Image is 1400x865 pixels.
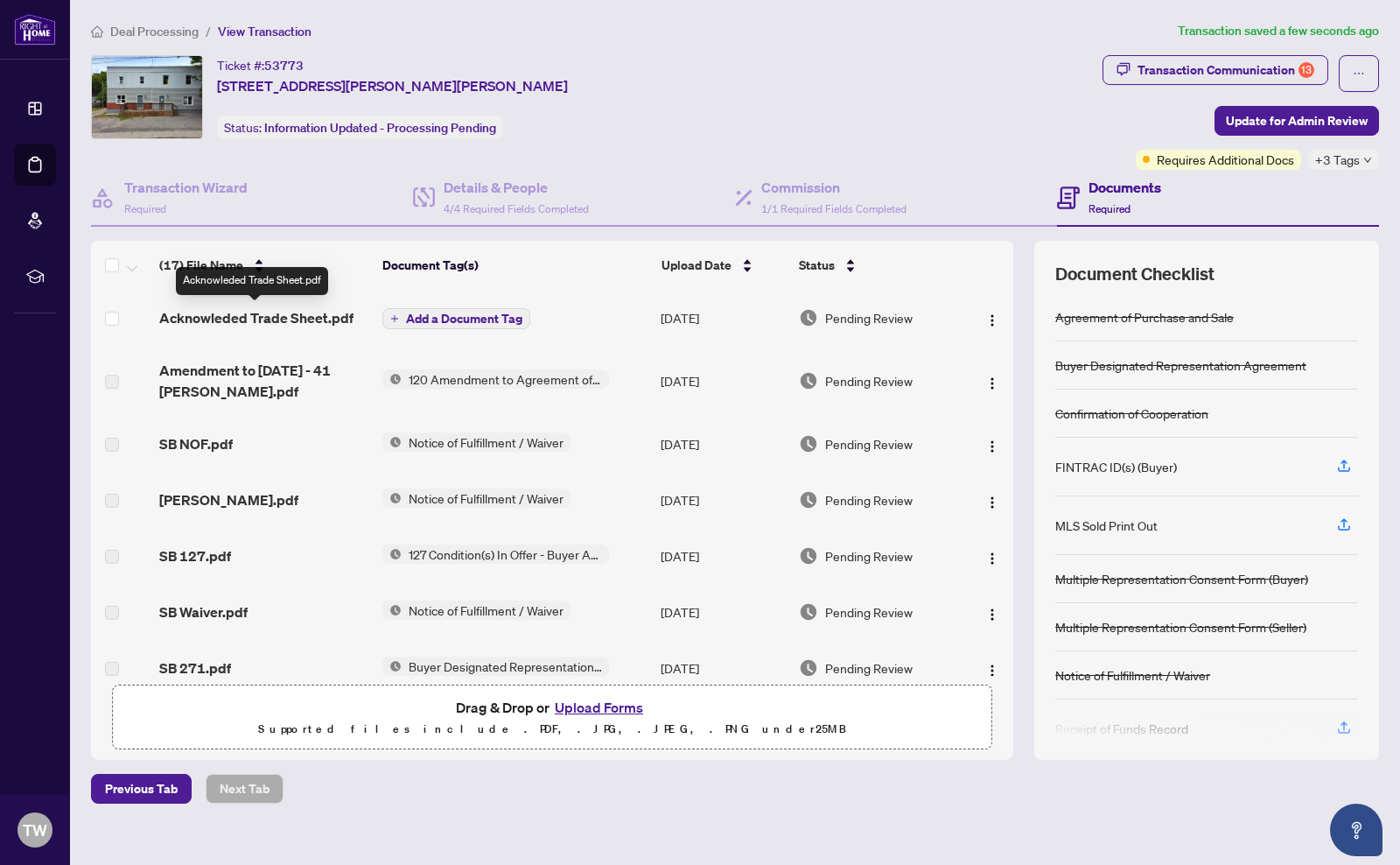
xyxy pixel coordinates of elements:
[1363,156,1372,165] span: down
[159,433,233,454] span: SB NOF.pdf
[1055,516,1158,535] div: MLS Sold Print Out
[1157,150,1294,169] span: Requires Additional Docs
[1298,62,1314,78] div: 13
[444,177,589,198] h4: Details & People
[1055,262,1214,286] span: Document Checklist
[382,489,402,508] img: Status Icon
[206,774,283,804] button: Next Tab
[654,241,793,290] th: Upload Date
[799,371,818,390] img: Document Status
[159,360,368,402] span: Amendment to [DATE] - 41 [PERSON_NAME].pdf
[217,75,568,96] span: [STREET_ADDRESS][PERSON_NAME][PERSON_NAME]
[91,25,103,38] span: home
[799,434,818,454] img: Document Status
[654,290,792,346] td: [DATE]
[217,116,503,139] div: Status:
[1330,804,1382,856] button: Open asap
[382,545,402,564] img: Status Icon
[1102,55,1328,85] button: Transaction Communication13
[402,432,570,452] span: Notice of Fulfillment / Waiver
[152,241,375,290] th: (17) File Name
[159,489,298,510] span: [PERSON_NAME].pdf
[402,489,570,508] span: Notice of Fulfillment / Waiver
[1055,404,1208,423] div: Confirmation of Cooperation
[91,774,192,804] button: Previous Tab
[1055,617,1306,636] div: Multiple Representation Consent Form (Seller)
[382,601,402,620] img: Status Icon
[382,369,609,389] button: Status Icon120 Amendment to Agreement of Purchase and Sale
[23,818,47,842] span: TW
[456,696,648,719] span: Drag & Drop or
[654,584,792,640] td: [DATE]
[799,546,818,566] img: Document Status
[123,719,981,740] p: Supported files include .PDF, .JPG, .JPEG, .PNG under 25 MB
[402,369,609,389] span: 120 Amendment to Agreement of Purchase and Sale
[159,256,243,275] span: (17) File Name
[654,528,792,584] td: [DATE]
[1353,67,1365,80] span: ellipsis
[1055,569,1308,588] div: Multiple Representation Consent Form (Buyer)
[1137,56,1314,84] div: Transaction Communication
[1088,202,1130,215] span: Required
[792,241,964,290] th: Status
[985,376,999,390] img: Logo
[382,657,609,676] button: Status IconBuyer Designated Representation Agreement
[124,177,248,198] h4: Transaction Wizard
[985,608,999,622] img: Logo
[1178,21,1379,41] article: Transaction saved a few seconds ago
[978,598,1006,626] button: Logo
[799,490,818,510] img: Document Status
[113,686,991,750] span: Drag & Drop orUpload FormsSupported files include .PDF, .JPG, .JPEG, .PNG under25MB
[985,496,999,510] img: Logo
[1055,665,1210,685] div: Notice of Fulfillment / Waiver
[402,601,570,620] span: Notice of Fulfillment / Waiver
[825,602,913,622] span: Pending Review
[382,489,570,508] button: Status IconNotice of Fulfillment / Waiver
[110,24,199,39] span: Deal Processing
[264,120,496,136] span: Information Updated - Processing Pending
[218,24,311,39] span: View Transaction
[761,177,906,198] h4: Commission
[985,313,999,327] img: Logo
[978,486,1006,514] button: Logo
[1315,150,1360,170] span: +3 Tags
[382,308,530,329] button: Add a Document Tag
[825,371,913,390] span: Pending Review
[105,775,178,803] span: Previous Tab
[654,416,792,472] td: [DATE]
[176,267,328,295] div: Acknowleded Trade Sheet.pdf
[159,545,231,566] span: SB 127.pdf
[264,58,304,74] span: 53773
[1214,106,1379,136] button: Update for Admin Review
[375,241,654,290] th: Document Tag(s)
[654,640,792,696] td: [DATE]
[654,472,792,528] td: [DATE]
[761,202,906,215] span: 1/1 Required Fields Completed
[1055,307,1234,327] div: Agreement of Purchase and Sale
[985,440,999,454] img: Logo
[825,434,913,454] span: Pending Review
[159,658,231,679] span: SB 271.pdf
[382,432,402,452] img: Status Icon
[985,552,999,566] img: Logo
[159,307,353,328] span: Acknowleded Trade Sheet.pdf
[382,657,402,676] img: Status Icon
[799,308,818,327] img: Document Status
[206,21,211,41] li: /
[825,308,913,327] span: Pending Review
[1088,177,1161,198] h4: Documents
[978,542,1006,570] button: Logo
[14,13,56,46] img: logo
[217,55,304,75] div: Ticket #:
[825,490,913,510] span: Pending Review
[825,658,913,678] span: Pending Review
[978,654,1006,682] button: Logo
[124,202,166,215] span: Required
[799,658,818,678] img: Document Status
[390,314,399,323] span: plus
[92,56,202,138] img: IMG-X12319543_1.jpg
[825,546,913,566] span: Pending Review
[382,601,570,620] button: Status IconNotice of Fulfillment / Waiver
[159,601,248,622] span: SB Waiver.pdf
[382,432,570,452] button: Status IconNotice of Fulfillment / Waiver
